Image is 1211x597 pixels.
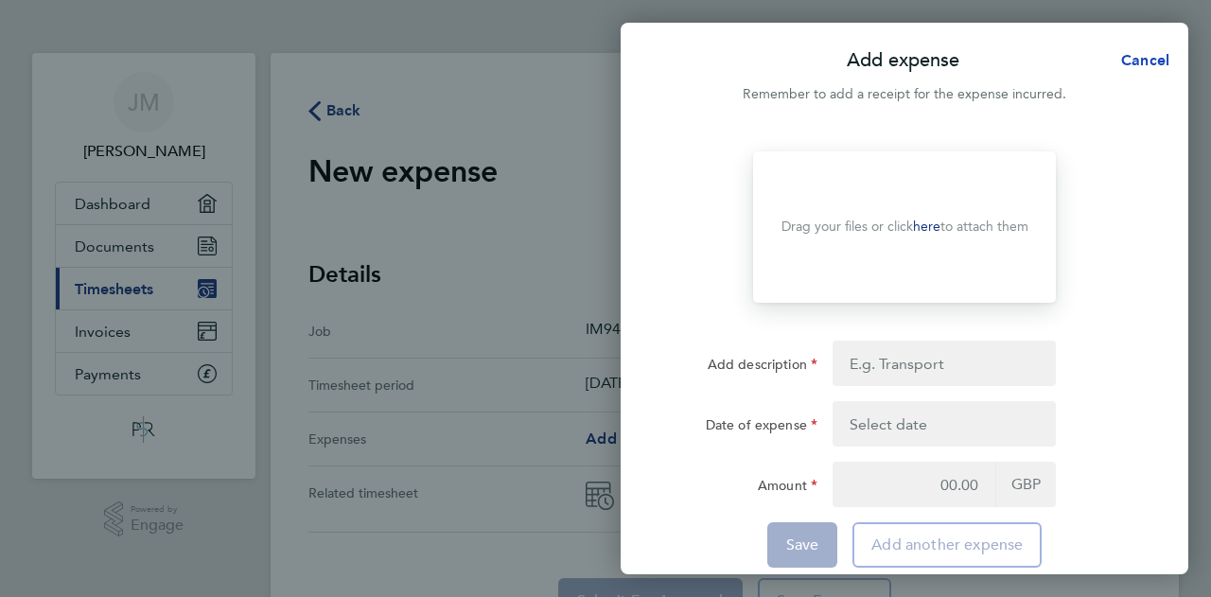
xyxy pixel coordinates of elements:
button: Cancel [1091,42,1188,79]
label: Amount [758,477,817,500]
input: E.g. Transport [833,341,1056,386]
p: Drag your files or click to attach them [781,218,1028,237]
label: Date of expense [706,416,817,439]
input: 00.00 [833,462,995,507]
span: Cancel [1115,51,1169,69]
p: Add expense [847,47,959,74]
div: Remember to add a receipt for the expense incurred. [621,83,1188,106]
span: GBP [995,462,1056,507]
a: here [913,219,940,235]
label: Add description [708,356,817,378]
